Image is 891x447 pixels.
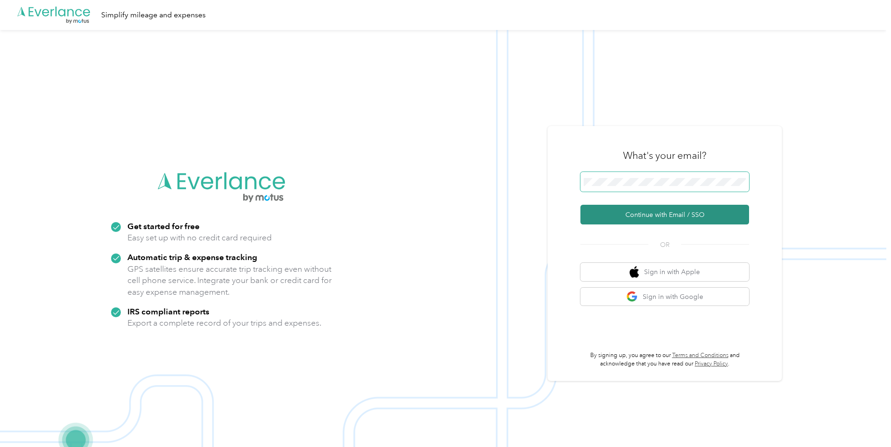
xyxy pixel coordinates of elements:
[101,9,206,21] div: Simplify mileage and expenses
[580,351,749,368] p: By signing up, you agree to our and acknowledge that you have read our .
[127,317,321,329] p: Export a complete record of your trips and expenses.
[127,306,209,316] strong: IRS compliant reports
[580,288,749,306] button: google logoSign in with Google
[630,266,639,278] img: apple logo
[127,252,257,262] strong: Automatic trip & expense tracking
[648,240,681,250] span: OR
[127,221,200,231] strong: Get started for free
[127,263,332,298] p: GPS satellites ensure accurate trip tracking even without cell phone service. Integrate your bank...
[695,360,728,367] a: Privacy Policy
[580,263,749,281] button: apple logoSign in with Apple
[127,232,272,244] p: Easy set up with no credit card required
[580,205,749,224] button: Continue with Email / SSO
[672,352,728,359] a: Terms and Conditions
[626,291,638,303] img: google logo
[623,149,706,162] h3: What's your email?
